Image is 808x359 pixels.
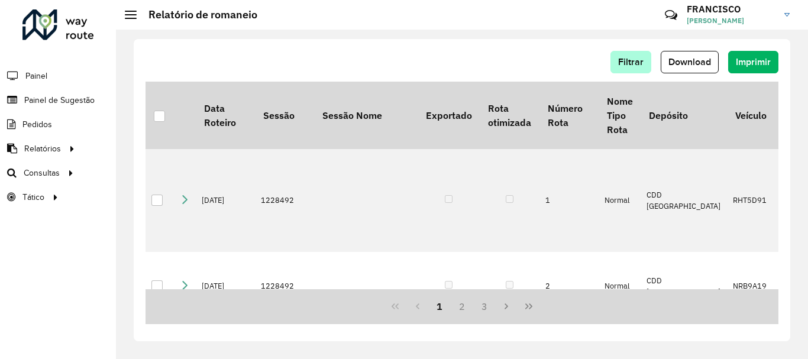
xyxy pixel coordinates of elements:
[24,143,61,155] span: Relatórios
[661,51,719,73] button: Download
[599,252,641,321] td: Normal
[610,51,651,73] button: Filtrar
[727,149,774,252] td: RHT5D91
[196,252,255,321] td: [DATE]
[599,82,641,149] th: Nome Tipo Rota
[599,149,641,252] td: Normal
[727,252,774,321] td: NRB9A19
[618,57,644,67] span: Filtrar
[22,118,52,131] span: Pedidos
[137,8,257,21] h2: Relatório de romaneio
[728,51,778,73] button: Imprimir
[687,4,775,15] h3: FRANCISCO
[687,15,775,26] span: [PERSON_NAME]
[668,57,711,67] span: Download
[255,252,314,321] td: 1228492
[196,149,255,252] td: [DATE]
[24,167,60,179] span: Consultas
[196,82,255,149] th: Data Roteiro
[473,295,496,318] button: 3
[539,82,599,149] th: Número Rota
[480,82,539,149] th: Rota otimizada
[418,82,480,149] th: Exportado
[539,149,599,252] td: 1
[658,2,684,28] a: Contato Rápido
[314,82,418,149] th: Sessão Nome
[496,295,518,318] button: Next Page
[22,191,44,203] span: Tático
[451,295,473,318] button: 2
[539,252,599,321] td: 2
[428,295,451,318] button: 1
[736,57,771,67] span: Imprimir
[24,94,95,106] span: Painel de Sugestão
[641,149,727,252] td: CDD [GEOGRAPHIC_DATA]
[641,82,727,149] th: Depósito
[518,295,540,318] button: Last Page
[727,82,774,149] th: Veículo
[25,70,47,82] span: Painel
[255,82,314,149] th: Sessão
[255,149,314,252] td: 1228492
[641,252,727,321] td: CDD [GEOGRAPHIC_DATA]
